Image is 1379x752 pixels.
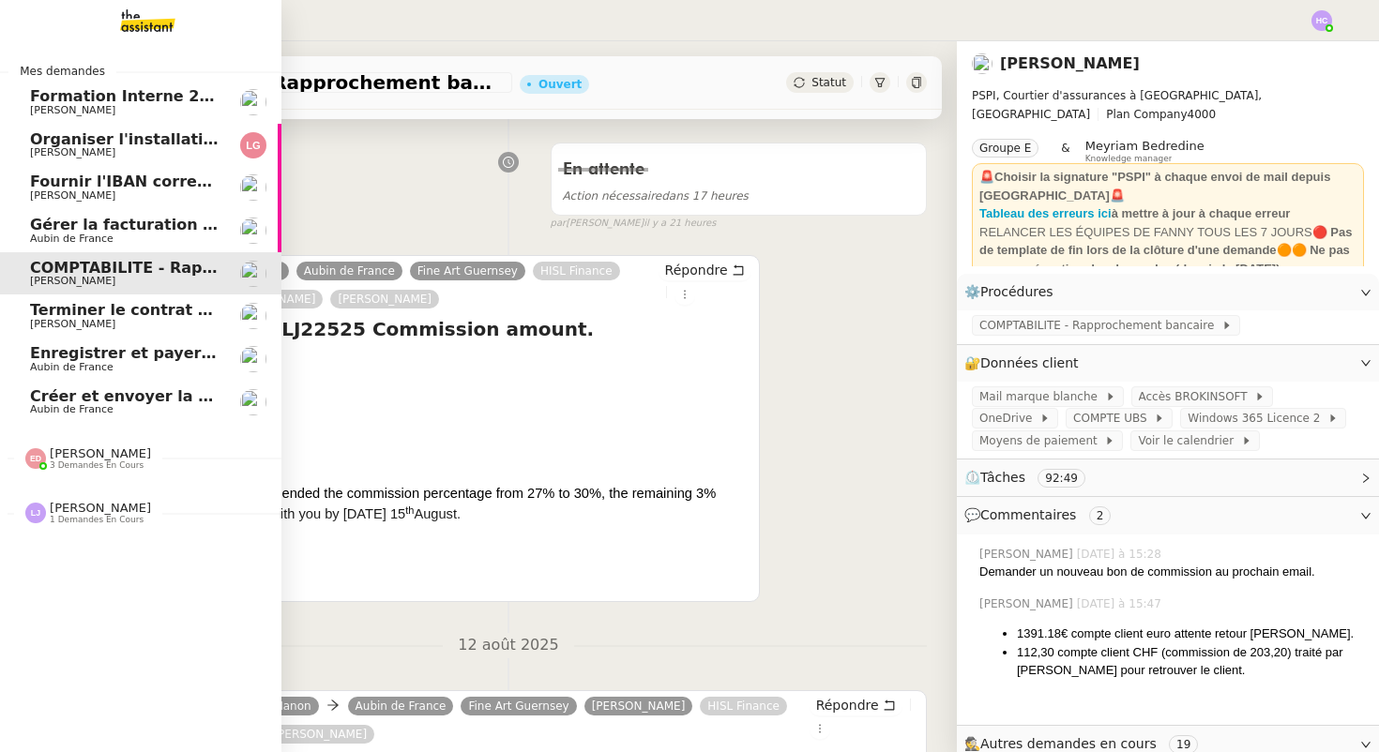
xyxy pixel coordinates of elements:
div: 🔐Données client [957,345,1379,382]
span: Statut [811,76,846,89]
span: [PERSON_NAME] [979,546,1077,563]
a: Fine Art Guernsey [410,263,525,279]
span: [PERSON_NAME] [30,104,115,116]
span: Aubin de France [30,403,114,415]
span: Fournir l'IBAN correct à l'assureur [30,173,318,190]
button: Répondre [810,695,902,715]
span: Plan Company [1106,108,1187,121]
img: users%2FSclkIUIAuBOhhDrbgjtrSikBoD03%2Favatar%2F48cbc63d-a03d-4817-b5bf-7f7aeed5f2a9 [240,389,266,415]
a: [PERSON_NAME] [584,698,693,714]
span: Voir le calendrier [1138,431,1240,450]
nz-tag: 2 [1089,506,1112,525]
img: svg [25,503,46,523]
span: Répondre [665,261,728,279]
span: Mail marque blanche [979,387,1105,406]
span: [PERSON_NAME] [50,446,151,460]
div: RELANCER LES ÉQUIPES DE FANNY TOUS LES 7 JOURS [979,223,1356,278]
a: Manon [265,698,318,714]
sup: th [405,504,414,516]
span: [PERSON_NAME] [30,318,115,330]
img: svg [1311,10,1332,31]
a: [PERSON_NAME] [265,726,374,743]
span: 12 août 2025 [443,633,573,658]
img: users%2FgeBNsgrICCWBxRbiuqfStKJvnT43%2Favatar%2F643e594d886881602413a30f_1666712378186.jpeg [240,303,266,329]
img: users%2Fa6PbEmLwvGXylUqKytRPpDpAx153%2Favatar%2Ffanny.png [240,89,266,115]
span: 💬 [964,507,1118,522]
span: I can confirm that we have amended the commission percentage from 27% to 30%, the remaining 3% co... [98,486,716,521]
span: HISL Finance [707,699,780,713]
div: ⏲️Tâches 92:49 [957,459,1379,496]
a: Fine Art Guernsey [461,698,576,714]
span: ⏲️ [964,470,1101,485]
span: [PERSON_NAME] [30,146,115,158]
nz-tag: Groupe E [972,139,1038,158]
img: users%2FSclkIUIAuBOhhDrbgjtrSikBoD03%2Favatar%2F48cbc63d-a03d-4817-b5bf-7f7aeed5f2a9 [240,218,266,244]
span: COMPTABILITE - Rapprochement bancaire - 11 août 2025 [30,259,510,277]
span: [PERSON_NAME] [50,501,151,515]
span: & [1061,139,1069,163]
img: svg [25,448,46,469]
span: [PERSON_NAME] [30,275,115,287]
span: Gérer la facturation des avenants [30,216,315,233]
span: Autres demandes en cours [980,736,1157,751]
img: users%2Fa6PbEmLwvGXylUqKytRPpDpAx153%2Favatar%2Ffanny.png [972,53,993,74]
h4: RE: (EXT) #25HISLJ22525 Commission amount. [98,316,751,342]
strong: 🔴 Pas de template de fin lors de la clôture d'une demande🟠🟠 Ne pas accuser réception des demandes... [979,225,1352,276]
span: Tâches [980,470,1025,485]
span: ⚙️ [964,281,1062,303]
span: COMPTABILITE - Rapprochement bancaire - 11 août 2025 [98,73,505,92]
span: 🕵️ [964,736,1205,751]
span: Créer et envoyer la facture Sambouk [30,387,342,405]
a: Aubin de France [348,698,454,714]
img: users%2Fa6PbEmLwvGXylUqKytRPpDpAx153%2Favatar%2Ffanny.png [240,261,266,287]
span: [PERSON_NAME] [979,595,1077,612]
span: Commentaires [980,507,1076,522]
span: Organiser l'installation de la fibre [30,130,315,148]
app-user-label: Knowledge manager [1085,139,1205,163]
a: [PERSON_NAME] [1000,54,1140,72]
div: Ouvert [538,79,582,90]
span: Formation Interne 2 - [PERSON_NAME] [30,87,356,105]
span: En attente [563,161,644,178]
span: il y a 21 heures [644,216,716,232]
span: Accès BROKINSOFT [1139,387,1255,406]
span: Moyens de paiement [979,431,1104,450]
span: 3 demandes en cours [50,460,144,471]
div: ⚙️Procédures [957,274,1379,310]
a: Aubin de France [296,263,402,279]
img: users%2FSclkIUIAuBOhhDrbgjtrSikBoD03%2Favatar%2F48cbc63d-a03d-4817-b5bf-7f7aeed5f2a9 [240,346,266,372]
small: [PERSON_NAME] [551,216,717,232]
span: Procédures [980,284,1053,299]
span: 🔐 [964,353,1086,374]
span: Mes demandes [8,62,116,81]
span: Knowledge manager [1085,154,1173,164]
span: OneDrive [979,409,1039,428]
span: Aubin de France [30,233,114,245]
span: HISL Finance [540,264,613,278]
div: 💬Commentaires 2 [957,497,1379,534]
span: Action nécessaire [563,189,662,203]
span: 4000 [1188,108,1217,121]
strong: à mettre à jour à chaque erreur [1112,206,1291,220]
span: PSPI, Courtier d'assurances à [GEOGRAPHIC_DATA], [GEOGRAPHIC_DATA] [972,89,1262,121]
span: Enregistrer et payer la compagnie [30,344,319,362]
span: Windows 365 Licence 2 [1188,409,1327,428]
span: Répondre [816,696,879,714]
img: svg [240,132,266,158]
li: 112,30 compte client CHF (commission de 203,20) traité par [PERSON_NAME] pour retrouver le client. [1017,643,1364,680]
span: Données client [980,355,1079,370]
span: par [551,216,567,232]
span: COMPTABILITE - Rapprochement bancaire [979,316,1221,335]
img: users%2FNmPW3RcGagVdwlUj0SIRjiM8zA23%2Favatar%2Fb3e8f68e-88d8-429d-a2bd-00fb6f2d12db [240,174,266,201]
span: Terminer le contrat avec [PERSON_NAME] [30,301,382,319]
span: Aubin de France [30,361,114,373]
span: 1 demandes en cours [50,515,144,525]
span: [PERSON_NAME] [338,293,432,306]
nz-tag: 92:49 [1038,469,1085,488]
strong: 🚨Choisir la signature "PSPI" à chaque envoi de mail depuis [GEOGRAPHIC_DATA]🚨 [979,170,1330,203]
span: Meyriam Bedredine [1085,139,1205,153]
button: Répondre [659,260,751,280]
span: dans 17 heures [563,189,749,203]
span: [DATE] à 15:47 [1077,595,1165,612]
a: Tableau des erreurs ici [979,206,1112,220]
